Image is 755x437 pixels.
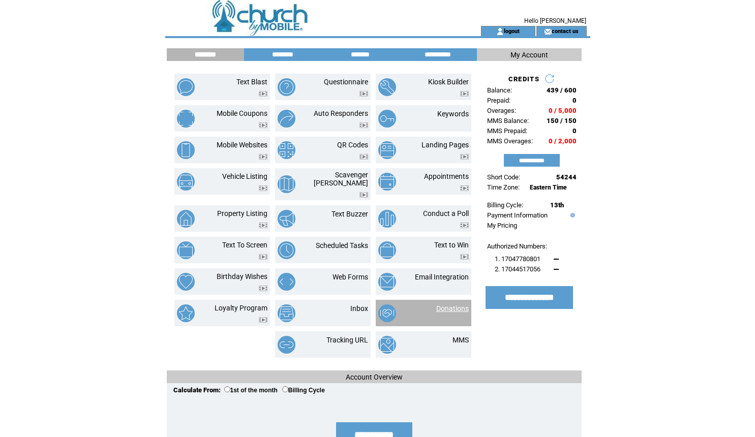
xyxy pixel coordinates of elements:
a: Text Blast [236,78,267,86]
img: landing-pages.png [378,141,396,159]
span: 13th [550,201,564,209]
img: appointments.png [378,173,396,191]
img: property-listing.png [177,210,195,228]
img: video.png [460,91,469,97]
label: 1st of the month [224,387,278,394]
span: MMS Overages: [487,137,533,145]
img: text-to-win.png [378,241,396,259]
img: video.png [359,154,368,160]
a: Auto Responders [314,109,368,117]
span: Short Code: [487,173,520,181]
img: account_icon.gif [496,27,504,36]
a: Keywords [437,110,469,118]
img: scheduled-tasks.png [278,241,295,259]
img: kiosk-builder.png [378,78,396,96]
img: video.png [460,185,469,191]
img: video.png [460,154,469,160]
span: 1. 17047780801 [495,255,540,263]
img: mobile-coupons.png [177,110,195,128]
img: video.png [259,122,267,128]
a: Text To Screen [222,241,267,249]
span: Time Zone: [487,183,520,191]
img: text-buzzer.png [278,210,295,228]
img: scavenger-hunt.png [278,175,295,193]
a: Mobile Websites [217,141,267,149]
a: Questionnaire [324,78,368,86]
a: Payment Information [487,211,548,219]
img: video.png [359,192,368,198]
a: Email Integration [415,273,469,281]
a: Vehicle Listing [222,172,267,180]
span: Calculate From: [173,386,221,394]
img: donations.png [378,304,396,322]
a: Birthday Wishes [217,272,267,280]
img: help.gif [568,213,575,217]
img: video.png [259,317,267,323]
img: text-blast.png [177,78,195,96]
input: 1st of the month [224,386,230,392]
a: QR Codes [337,141,368,149]
span: My Account [510,51,548,59]
a: Donations [436,304,469,313]
a: contact us [552,27,579,34]
a: Scavenger [PERSON_NAME] [314,171,368,187]
span: 150 / 150 [547,117,577,124]
span: 0 / 2,000 [549,137,577,145]
img: conduct-a-poll.png [378,210,396,228]
img: email-integration.png [378,273,396,291]
img: birthday-wishes.png [177,273,195,291]
a: Kiosk Builder [428,78,469,86]
label: Billing Cycle [282,387,325,394]
img: video.png [259,154,267,160]
span: 439 / 600 [547,86,577,94]
a: Tracking URL [326,336,368,344]
img: video.png [460,223,469,228]
span: MMS Prepaid: [487,127,527,135]
input: Billing Cycle [282,386,288,392]
span: Billing Cycle: [487,201,523,209]
img: contact_us_icon.gif [544,27,552,36]
a: Text Buzzer [331,210,368,218]
img: qr-codes.png [278,141,295,159]
a: Inbox [350,304,368,313]
img: mms.png [378,336,396,354]
span: MMS Balance: [487,117,529,124]
a: Property Listing [217,209,267,217]
span: 0 / 5,000 [549,107,577,114]
img: video.png [460,254,469,260]
img: video.png [259,91,267,97]
span: 54244 [556,173,577,181]
img: video.png [259,185,267,191]
span: 0 [572,127,577,135]
span: CREDITS [508,75,539,83]
img: questionnaire.png [278,78,295,96]
span: Prepaid: [487,97,510,104]
img: keywords.png [378,110,396,128]
img: inbox.png [278,304,295,322]
img: web-forms.png [278,273,295,291]
img: video.png [259,223,267,228]
img: video.png [359,122,368,128]
img: video.png [359,91,368,97]
span: Eastern Time [530,184,567,191]
img: loyalty-program.png [177,304,195,322]
a: logout [504,27,520,34]
a: My Pricing [487,222,517,229]
a: Text to Win [434,241,469,249]
a: Web Forms [333,273,368,281]
span: Hello [PERSON_NAME] [524,17,586,24]
a: MMS [452,336,469,344]
img: video.png [259,286,267,291]
img: tracking-url.png [278,336,295,354]
img: mobile-websites.png [177,141,195,159]
a: Conduct a Poll [423,209,469,217]
a: Loyalty Program [215,304,267,312]
span: Authorized Numbers: [487,242,547,250]
a: Landing Pages [421,141,469,149]
a: Scheduled Tasks [316,241,368,249]
span: Overages: [487,107,516,114]
span: Balance: [487,86,512,94]
span: Account Overview [346,373,403,381]
a: Mobile Coupons [217,109,267,117]
span: 2. 17044517056 [495,265,540,273]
